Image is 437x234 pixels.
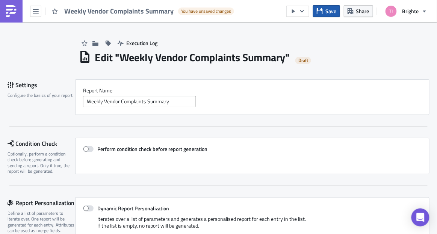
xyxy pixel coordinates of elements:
div: Define a list of parameters to iterate over. One report will be generated for each entry. Attribu... [8,210,75,234]
strong: Dynamic Report Personalization [97,204,169,212]
button: Save [313,5,340,17]
body: Rich Text Area. Press ALT-0 for help. [3,3,330,9]
button: Share [344,5,373,17]
span: Share [356,7,369,15]
div: Optionally, perform a condition check before generating and sending a report. Only if true, the r... [8,151,75,174]
div: Settings [8,79,75,91]
span: Brighte [402,7,419,15]
div: Report Personalization [8,197,75,208]
img: Avatar [385,5,398,18]
strong: Perform condition check before report generation [97,145,207,153]
span: Weekly Vendor Complaints Summary [64,7,174,15]
div: Condition Check [8,138,75,149]
button: Execution Log [114,37,161,49]
a: Link to Dashboard [3,3,46,9]
button: Brighte [381,3,431,20]
span: You have unsaved changes [181,8,231,14]
span: Save [325,7,336,15]
h1: Edit " Weekly Vendor Complaints Summary " [95,51,290,64]
span: Execution Log [126,39,157,47]
div: Configure the basics of your report. [8,92,75,98]
img: PushMetrics [5,5,17,17]
span: Draft [298,57,308,63]
label: Report Nam﻿e [83,87,422,94]
div: Open Intercom Messenger [411,208,429,226]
